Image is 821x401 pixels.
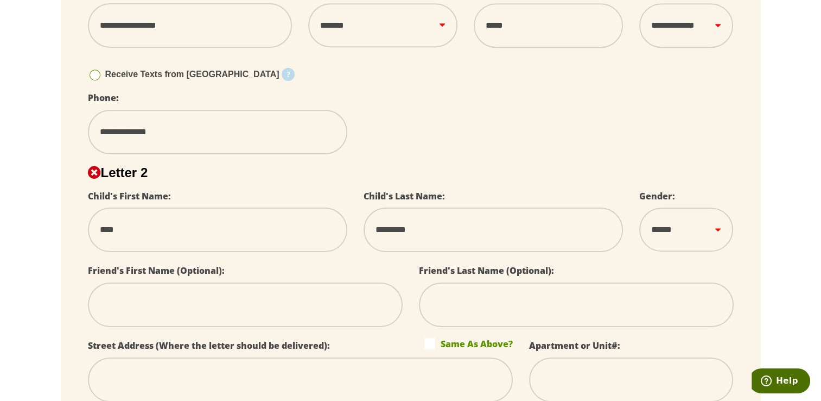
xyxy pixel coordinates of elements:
[639,190,675,202] label: Gender:
[419,265,554,277] label: Friend's Last Name (Optional):
[88,190,171,202] label: Child's First Name:
[88,92,119,104] label: Phone:
[424,338,513,349] label: Same As Above?
[529,340,620,352] label: Apartment or Unit#:
[88,340,330,352] label: Street Address (Where the letter should be delivered):
[364,190,445,202] label: Child's Last Name:
[105,70,279,79] span: Receive Texts from [GEOGRAPHIC_DATA]
[88,165,734,180] h2: Letter 2
[752,368,810,396] iframe: Opens a widget where you can find more information
[88,265,225,277] label: Friend's First Name (Optional):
